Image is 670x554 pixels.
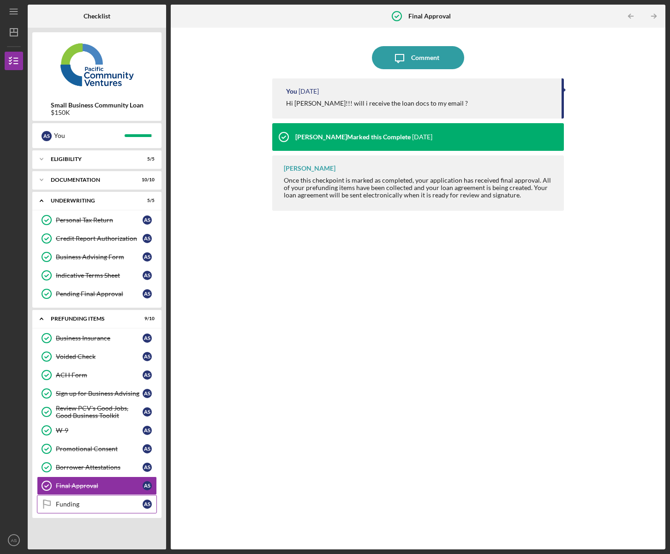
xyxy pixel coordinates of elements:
time: 2025-09-02 19:02 [299,88,319,95]
a: FundingAS [37,495,157,513]
img: Product logo [32,37,162,92]
div: Voided Check [56,353,143,360]
a: Pending Final ApprovalAS [37,285,157,303]
a: Voided CheckAS [37,347,157,366]
div: A S [143,407,152,417]
div: Review PCV's Good Jobs, Good Business Toolkit [56,405,143,419]
div: $150K [51,109,144,116]
div: Final Approval [56,482,143,489]
a: Indicative Terms SheetAS [37,266,157,285]
button: Comment [372,46,464,69]
div: 9 / 10 [138,316,155,322]
div: Business Insurance [56,334,143,342]
div: Indicative Terms Sheet [56,272,143,279]
div: Business Advising Form [56,253,143,261]
a: Promotional ConsentAS [37,440,157,458]
button: AS [5,531,23,549]
div: 5 / 5 [138,156,155,162]
div: Documentation [51,177,132,183]
div: Promotional Consent [56,445,143,453]
div: A S [143,370,152,380]
a: ACH FormAS [37,366,157,384]
time: 2025-08-29 20:17 [412,133,432,141]
div: Sign up for Business Advising [56,390,143,397]
b: Checklist [84,12,110,20]
div: Credit Report Authorization [56,235,143,242]
div: Once this checkpoint is marked as completed, your application has received final approval. All of... [284,177,554,199]
div: A S [143,271,152,280]
div: Pending Final Approval [56,290,143,298]
div: 10 / 10 [138,177,155,183]
div: A S [143,444,152,453]
text: AS [11,538,17,543]
div: A S [143,389,152,398]
div: [PERSON_NAME] [284,165,335,172]
b: Small Business Community Loan [51,101,144,109]
a: Sign up for Business AdvisingAS [37,384,157,403]
div: 5 / 5 [138,198,155,203]
div: A S [143,463,152,472]
div: A S [143,500,152,509]
div: A S [143,481,152,490]
a: Review PCV's Good Jobs, Good Business ToolkitAS [37,403,157,421]
div: You [286,88,297,95]
a: Business Advising FormAS [37,248,157,266]
div: A S [143,234,152,243]
div: Borrower Attestations [56,464,143,471]
div: Personal Tax Return [56,216,143,224]
div: Hi [PERSON_NAME]!!! will i receive the loan docs to my email ? [286,100,468,107]
div: Comment [411,46,439,69]
a: Credit Report AuthorizationAS [37,229,157,248]
a: Business InsuranceAS [37,329,157,347]
div: A S [143,252,152,262]
div: Prefunding Items [51,316,132,322]
div: You [54,128,125,143]
div: A S [143,352,152,361]
div: ACH Form [56,371,143,379]
div: Eligibility [51,156,132,162]
div: A S [143,334,152,343]
b: Final Approval [408,12,451,20]
a: W-9AS [37,421,157,440]
a: Final ApprovalAS [37,477,157,495]
div: A S [143,426,152,435]
div: A S [143,289,152,298]
div: W-9 [56,427,143,434]
div: A S [143,215,152,225]
div: A S [42,131,52,141]
a: Borrower AttestationsAS [37,458,157,477]
div: Underwriting [51,198,132,203]
div: Funding [56,500,143,508]
a: Personal Tax ReturnAS [37,211,157,229]
div: [PERSON_NAME] Marked this Complete [295,133,411,141]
